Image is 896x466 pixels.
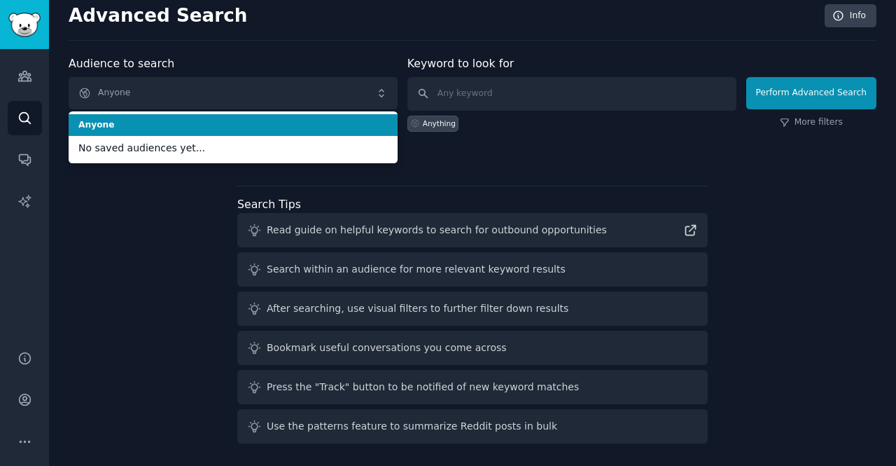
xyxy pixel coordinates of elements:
input: Any keyword [407,77,736,111]
div: Use the patterns feature to summarize Reddit posts in bulk [267,419,557,434]
img: GummySearch logo [8,13,41,37]
div: Search within an audience for more relevant keyword results [267,262,566,277]
div: After searching, use visual filters to further filter down results [267,301,568,316]
label: Audience to search [69,57,174,70]
span: No saved audiences yet... [78,141,388,156]
div: Read guide on helpful keywords to search for outbound opportunities [267,223,607,238]
h2: Advanced Search [69,5,817,27]
span: Anyone [78,119,388,132]
div: Press the "Track" button to be notified of new keyword matches [267,380,579,395]
ul: Anyone [69,111,398,163]
label: Search Tips [237,198,301,211]
a: More filters [780,116,843,129]
a: Info [825,4,876,28]
div: Anything [423,118,456,128]
label: Keyword to look for [407,57,514,70]
button: Anyone [69,77,398,109]
button: Perform Advanced Search [746,77,876,109]
div: Bookmark useful conversations you come across [267,341,507,355]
